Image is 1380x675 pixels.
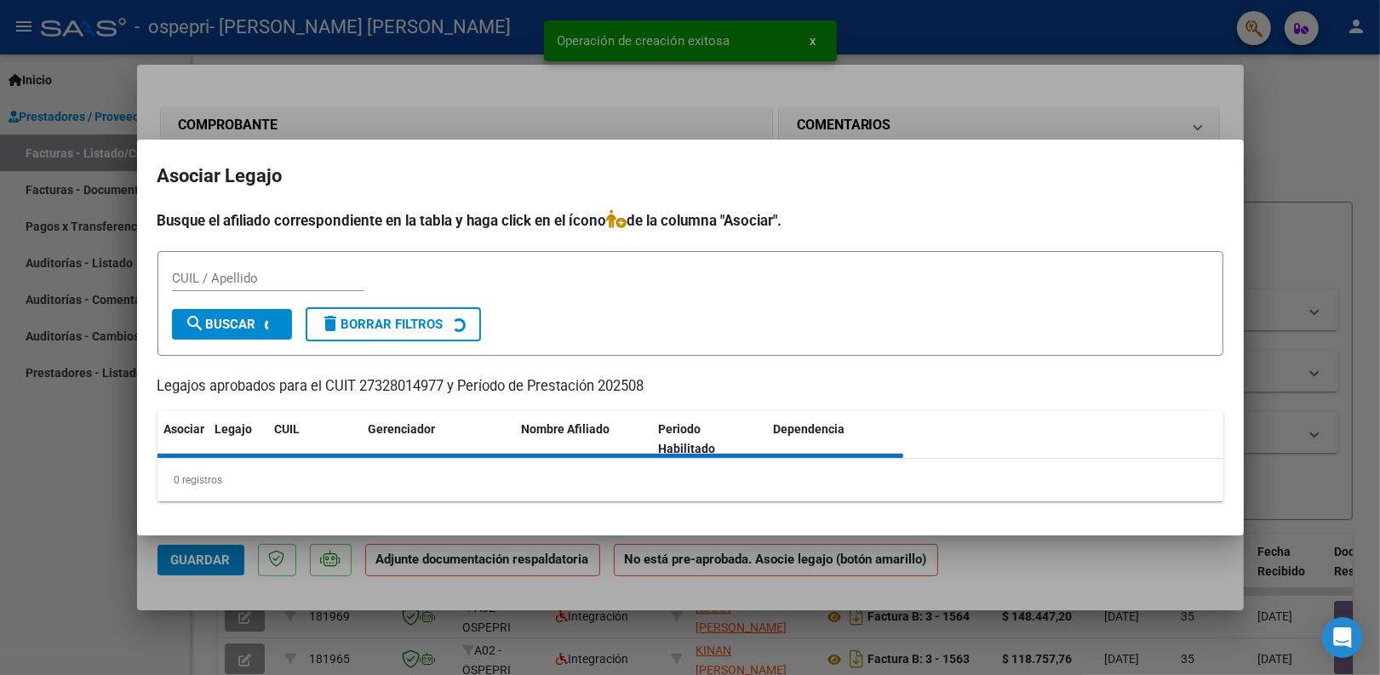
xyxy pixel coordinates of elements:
[157,459,1223,501] div: 0 registros
[215,422,253,436] span: Legajo
[515,411,652,467] datatable-header-cell: Nombre Afiliado
[186,313,206,334] mat-icon: search
[306,307,481,341] button: Borrar Filtros
[157,411,209,467] datatable-header-cell: Asociar
[773,422,845,436] span: Dependencia
[658,422,715,455] span: Periodo Habilitado
[321,313,341,334] mat-icon: delete
[268,411,362,467] datatable-header-cell: CUIL
[321,317,444,332] span: Borrar Filtros
[651,411,766,467] datatable-header-cell: Periodo Habilitado
[186,317,256,332] span: Buscar
[275,422,301,436] span: CUIL
[172,309,292,340] button: Buscar
[209,411,268,467] datatable-header-cell: Legajo
[157,209,1223,232] h4: Busque el afiliado correspondiente en la tabla y haga click en el ícono de la columna "Asociar".
[164,422,205,436] span: Asociar
[766,411,903,467] datatable-header-cell: Dependencia
[362,411,515,467] datatable-header-cell: Gerenciador
[522,422,610,436] span: Nombre Afiliado
[1322,617,1363,658] div: Open Intercom Messenger
[157,160,1223,192] h2: Asociar Legajo
[157,376,1223,398] p: Legajos aprobados para el CUIT 27328014977 y Período de Prestación 202508
[369,422,436,436] span: Gerenciador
